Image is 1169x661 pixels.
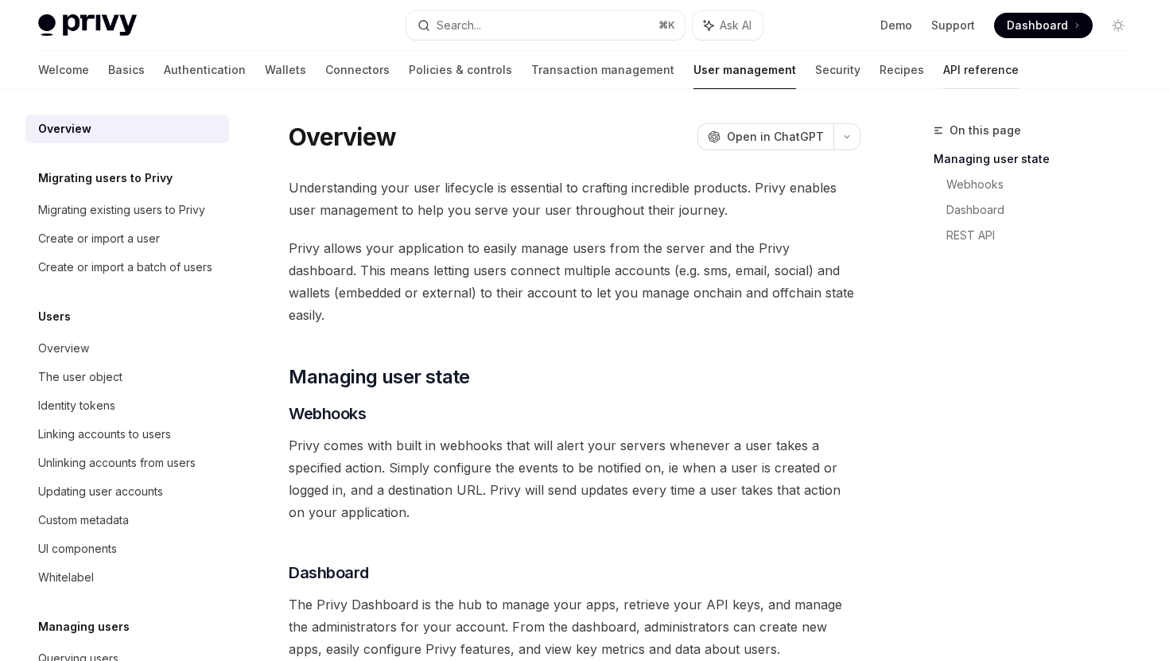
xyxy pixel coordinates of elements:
[25,253,229,282] a: Create or import a batch of users
[38,425,171,444] div: Linking accounts to users
[25,506,229,535] a: Custom metadata
[25,449,229,477] a: Unlinking accounts from users
[164,51,246,89] a: Authentication
[289,593,860,660] span: The Privy Dashboard is the hub to manage your apps, retrieve your API keys, and manage the admini...
[25,363,229,391] a: The user object
[38,568,94,587] div: Whitelabel
[25,115,229,143] a: Overview
[934,146,1144,172] a: Managing user state
[38,200,205,220] div: Migrating existing users to Privy
[38,539,117,558] div: UI components
[38,169,173,188] h5: Migrating users to Privy
[946,197,1144,223] a: Dashboard
[697,123,833,150] button: Open in ChatGPT
[38,482,163,501] div: Updating user accounts
[531,51,674,89] a: Transaction management
[693,11,763,40] button: Ask AI
[38,339,89,358] div: Overview
[289,434,860,523] span: Privy comes with built in webhooks that will alert your servers whenever a user takes a specified...
[815,51,860,89] a: Security
[25,563,229,592] a: Whitelabel
[25,334,229,363] a: Overview
[265,51,306,89] a: Wallets
[38,396,115,415] div: Identity tokens
[38,367,122,387] div: The user object
[25,196,229,224] a: Migrating existing users to Privy
[325,51,390,89] a: Connectors
[880,51,924,89] a: Recipes
[693,51,796,89] a: User management
[38,229,160,248] div: Create or import a user
[727,129,824,145] span: Open in ChatGPT
[289,364,470,390] span: Managing user state
[25,535,229,563] a: UI components
[289,402,366,425] span: Webhooks
[108,51,145,89] a: Basics
[25,224,229,253] a: Create or import a user
[1007,17,1068,33] span: Dashboard
[720,17,751,33] span: Ask AI
[38,307,71,326] h5: Users
[943,51,1019,89] a: API reference
[38,14,137,37] img: light logo
[25,477,229,506] a: Updating user accounts
[38,511,129,530] div: Custom metadata
[38,119,91,138] div: Overview
[946,223,1144,248] a: REST API
[289,177,860,221] span: Understanding your user lifecycle is essential to crafting incredible products. Privy enables use...
[25,420,229,449] a: Linking accounts to users
[289,562,369,584] span: Dashboard
[38,51,89,89] a: Welcome
[409,51,512,89] a: Policies & controls
[880,17,912,33] a: Demo
[950,121,1021,140] span: On this page
[38,617,130,636] h5: Managing users
[289,237,860,326] span: Privy allows your application to easily manage users from the server and the Privy dashboard. Thi...
[289,122,396,151] h1: Overview
[946,172,1144,197] a: Webhooks
[994,13,1093,38] a: Dashboard
[406,11,684,40] button: Search...⌘K
[25,391,229,420] a: Identity tokens
[931,17,975,33] a: Support
[658,19,675,32] span: ⌘ K
[38,258,212,277] div: Create or import a batch of users
[437,16,481,35] div: Search...
[1105,13,1131,38] button: Toggle dark mode
[38,453,196,472] div: Unlinking accounts from users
